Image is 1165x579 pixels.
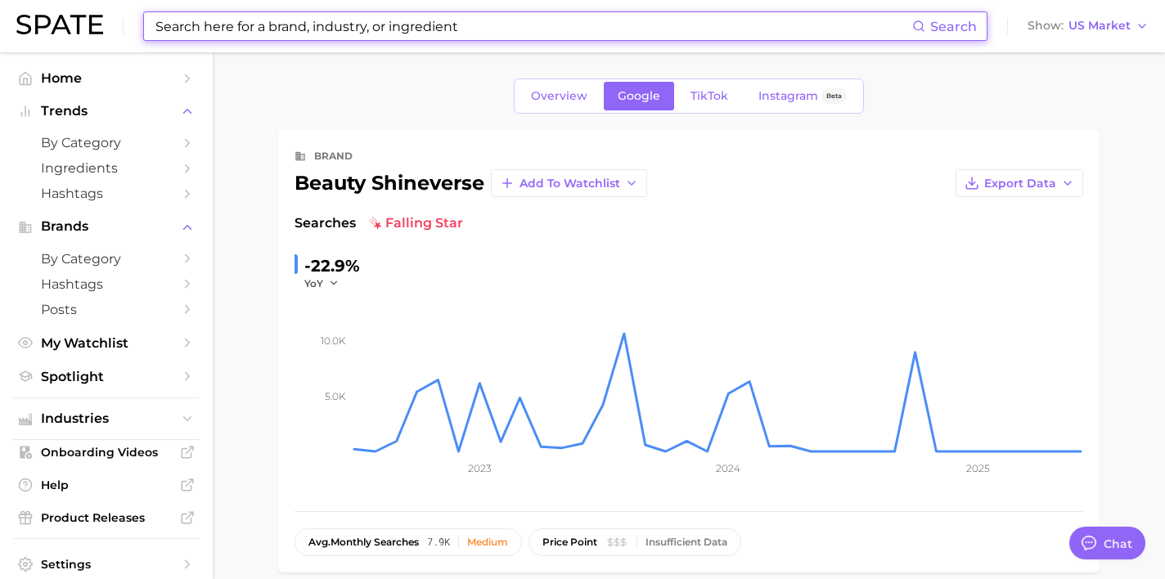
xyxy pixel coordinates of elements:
span: Spotlight [41,369,172,384]
button: YoY [304,276,340,290]
span: by Category [41,251,172,267]
a: by Category [13,130,200,155]
div: -22.9% [304,253,360,279]
span: Google [618,89,660,103]
span: Ingredients [41,160,172,176]
button: Industries [13,406,200,431]
span: Overview [531,89,587,103]
span: Search [930,19,977,34]
a: Hashtags [13,181,200,206]
span: Brands [41,219,172,234]
a: Help [13,473,200,497]
a: TikTok [677,82,742,110]
span: Instagram [758,89,818,103]
div: Insufficient Data [645,536,727,548]
a: Ingredients [13,155,200,181]
img: SPATE [16,15,103,34]
button: avg.monthly searches7.9kMedium [295,528,522,556]
a: Posts [13,297,200,322]
button: Trends [13,99,200,123]
div: beauty shineverse [295,173,484,193]
div: Medium [467,536,508,548]
span: YoY [304,276,323,290]
tspan: 10.0k [321,334,346,347]
a: Onboarding Videos [13,440,200,465]
tspan: 2025 [966,462,990,474]
tspan: 5.0k [325,390,346,402]
a: My Watchlist [13,330,200,356]
a: Google [604,82,674,110]
a: Overview [517,82,601,110]
span: TikTok [690,89,728,103]
button: Add to Watchlist [491,169,647,197]
span: by Category [41,135,172,150]
button: ShowUS Market [1023,16,1153,37]
a: Spotlight [13,364,200,389]
input: Search here for a brand, industry, or ingredient [154,12,912,40]
span: My Watchlist [41,335,172,351]
span: price point [542,536,597,548]
span: Settings [41,557,172,572]
span: monthly searches [308,536,419,548]
img: falling star [369,217,382,230]
span: Industries [41,411,172,426]
a: Product Releases [13,505,200,530]
span: Export Data [984,177,1056,191]
span: Show [1028,21,1064,30]
span: falling star [369,213,463,233]
span: Onboarding Videos [41,445,172,460]
button: price pointInsufficient Data [529,528,741,556]
span: Product Releases [41,510,172,525]
a: Hashtags [13,272,200,297]
abbr: average [308,536,331,548]
tspan: 2024 [716,462,740,474]
span: Posts [41,302,172,317]
a: Settings [13,552,200,577]
span: 7.9k [427,536,450,548]
span: Searches [295,213,356,233]
span: Help [41,478,172,492]
span: Hashtags [41,276,172,292]
span: Beta [826,89,842,103]
span: US Market [1068,21,1131,30]
span: Hashtags [41,186,172,201]
tspan: 2023 [468,462,492,474]
span: Trends [41,104,172,119]
a: InstagramBeta [744,82,861,110]
a: by Category [13,246,200,272]
button: Export Data [956,169,1083,197]
span: Home [41,70,172,86]
span: Add to Watchlist [520,177,620,191]
a: Home [13,65,200,91]
button: Brands [13,214,200,239]
div: brand [314,146,353,166]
